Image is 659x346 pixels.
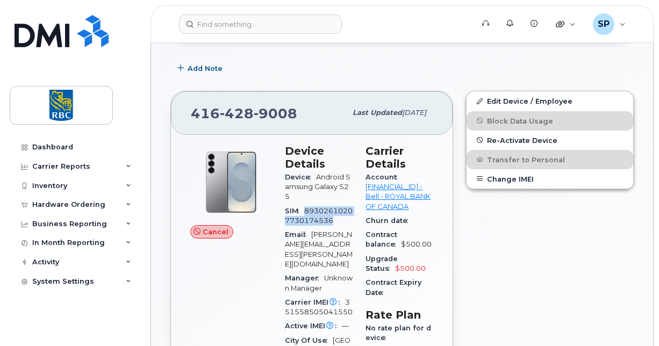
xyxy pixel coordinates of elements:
[199,150,263,214] img: s25plus.png
[366,183,431,211] a: [FINANCIAL_ID] - Bell - ROYAL BANK OF CANADA
[366,230,401,248] span: Contract balance
[170,59,232,78] button: Add Note
[285,298,345,306] span: Carrier IMEI
[366,217,413,225] span: Churn date
[285,207,304,215] span: SIM
[285,322,342,330] span: Active IMEI
[467,169,633,189] button: Change IMEI
[366,145,433,170] h3: Carrier Details
[285,274,324,282] span: Manager
[285,336,333,344] span: City Of Use
[366,173,403,181] span: Account
[285,230,311,239] span: Email
[285,207,353,225] span: 89302610207730174536
[401,240,432,248] span: $500.00
[366,308,433,321] h3: Rate Plan
[285,145,353,170] h3: Device Details
[487,136,557,144] span: Re-Activate Device
[366,278,421,296] span: Contract Expiry Date
[254,105,297,121] span: 9008
[179,15,342,34] input: Find something...
[191,105,297,121] span: 416
[220,105,254,121] span: 428
[366,255,398,272] span: Upgrade Status
[467,150,633,169] button: Transfer to Personal
[548,13,583,35] div: Quicklinks
[467,131,633,150] button: Re-Activate Device
[402,109,426,117] span: [DATE]
[366,324,431,342] span: No rate plan for device
[395,264,426,272] span: $500.00
[188,63,223,74] span: Add Note
[585,13,633,35] div: Savan Patel
[467,111,633,131] button: Block Data Usage
[342,322,349,330] span: —
[285,274,353,292] span: Unknown Manager
[285,173,316,181] span: Device
[598,18,610,31] span: SP
[285,230,353,268] span: [PERSON_NAME][EMAIL_ADDRESS][PERSON_NAME][DOMAIN_NAME]
[203,227,228,237] span: Cancel
[467,91,633,111] a: Edit Device / Employee
[285,173,350,201] span: Android Samsung Galaxy S25
[353,109,402,117] span: Last updated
